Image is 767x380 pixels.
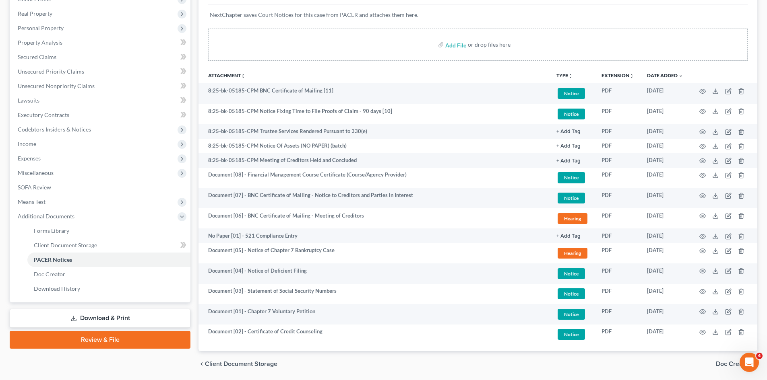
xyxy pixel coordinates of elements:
[647,72,683,78] a: Date Added expand_more
[198,124,550,138] td: 8:25-bk-05185-CPM Trustee Services Rendered Pursuant to 330(e)
[205,361,277,367] span: Client Document Storage
[198,228,550,243] td: No Paper [01] - 521 Compliance Entry
[558,213,587,224] span: Hearing
[641,208,690,229] td: [DATE]
[18,82,95,89] span: Unsecured Nonpriority Claims
[11,108,190,122] a: Executory Contracts
[18,10,52,17] span: Real Property
[556,158,581,164] button: + Add Tag
[34,227,69,234] span: Forms Library
[468,41,511,49] div: or drop files here
[595,188,641,208] td: PDF
[18,25,64,31] span: Personal Property
[558,248,587,259] span: Hearing
[595,263,641,284] td: PDF
[740,353,759,372] iframe: Intercom live chat
[641,153,690,168] td: [DATE]
[756,353,763,359] span: 4
[18,169,54,176] span: Miscellaneous
[210,11,746,19] p: NextChapter saves Court Notices for this case from PACER and attaches them here.
[18,68,84,75] span: Unsecured Priority Claims
[198,263,550,284] td: Document [04] - Notice of Deficient Filing
[556,308,589,321] a: Notice
[641,139,690,153] td: [DATE]
[556,246,589,260] a: Hearing
[198,208,550,229] td: Document [06] - BNC Certificate of Mailing - Meeting of Creditors
[558,288,585,299] span: Notice
[556,234,581,239] button: + Add Tag
[556,287,589,300] a: Notice
[641,188,690,208] td: [DATE]
[641,263,690,284] td: [DATE]
[556,127,589,135] a: + Add Tag
[641,104,690,124] td: [DATE]
[11,64,190,79] a: Unsecured Priority Claims
[716,361,757,367] button: Doc Creator chevron_right
[556,328,589,341] a: Notice
[18,184,51,191] span: SOFA Review
[558,193,585,203] span: Notice
[556,107,589,121] a: Notice
[18,213,74,220] span: Additional Documents
[641,284,690,304] td: [DATE]
[18,39,62,46] span: Property Analysis
[641,168,690,188] td: [DATE]
[27,224,190,238] a: Forms Library
[595,304,641,325] td: PDF
[595,139,641,153] td: PDF
[558,88,585,99] span: Notice
[641,83,690,104] td: [DATE]
[34,271,65,277] span: Doc Creator
[11,93,190,108] a: Lawsuits
[198,153,550,168] td: 8:25-bk-05185-CPM Meeting of Creditors Held and Concluded
[10,331,190,349] a: Review & File
[198,139,550,153] td: 8:25-bk-05185-CPM Notice Of Assets (NO PAPER) (batch)
[556,142,589,150] a: + Add Tag
[27,253,190,267] a: PACER Notices
[34,256,72,263] span: PACER Notices
[34,285,80,292] span: Download History
[558,309,585,320] span: Notice
[198,243,550,263] td: Document [05] - Notice of Chapter 7 Bankruptcy Case
[18,126,91,133] span: Codebtors Insiders & Notices
[198,83,550,104] td: 8:25-bk-05185-CPM BNC Certificate of Mailing [11]
[11,180,190,195] a: SOFA Review
[595,228,641,243] td: PDF
[198,284,550,304] td: Document [03] - Statement of Social Security Numbers
[18,140,36,147] span: Income
[595,168,641,188] td: PDF
[595,153,641,168] td: PDF
[27,267,190,281] a: Doc Creator
[11,79,190,93] a: Unsecured Nonpriority Claims
[678,74,683,78] i: expand_more
[34,242,97,249] span: Client Document Storage
[641,325,690,345] td: [DATE]
[27,281,190,296] a: Download History
[18,111,69,118] span: Executory Contracts
[198,168,550,188] td: Document [08] - Financial Management Course Certificate (Course/Agency Provider)
[595,104,641,124] td: PDF
[558,109,585,119] span: Notice
[558,172,585,183] span: Notice
[595,124,641,138] td: PDF
[641,124,690,138] td: [DATE]
[556,87,589,100] a: Notice
[641,243,690,263] td: [DATE]
[11,50,190,64] a: Secured Claims
[11,35,190,50] a: Property Analysis
[595,208,641,229] td: PDF
[198,188,550,208] td: Document [07] - BNC Certificate of Mailing - Notice to Creditors and Parties in Interest
[556,73,573,78] button: TYPEunfold_more
[595,243,641,263] td: PDF
[629,74,634,78] i: unfold_more
[556,232,589,240] a: + Add Tag
[641,304,690,325] td: [DATE]
[595,83,641,104] td: PDF
[595,325,641,345] td: PDF
[198,361,277,367] button: chevron_left Client Document Storage
[198,361,205,367] i: chevron_left
[18,97,39,104] span: Lawsuits
[10,309,190,328] a: Download & Print
[556,191,589,205] a: Notice
[27,238,190,253] a: Client Document Storage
